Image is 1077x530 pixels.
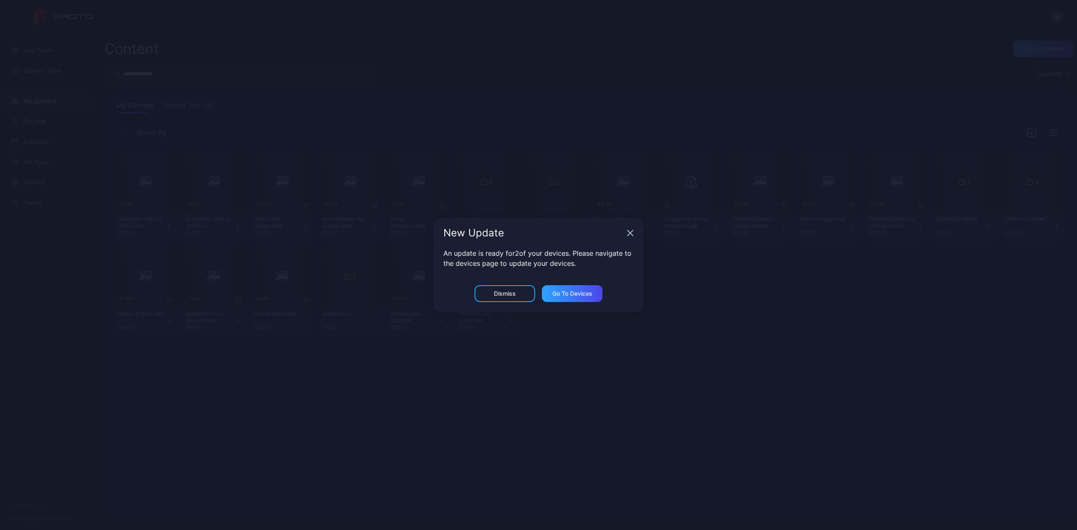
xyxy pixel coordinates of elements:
p: An update is ready for 2 of your devices. Please navigate to the devices page to update your devi... [443,248,634,268]
div: Go to devices [552,290,592,297]
div: New Update [443,228,623,238]
button: Dismiss [475,285,535,302]
div: Dismiss [494,290,516,297]
button: Go to devices [542,285,602,302]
